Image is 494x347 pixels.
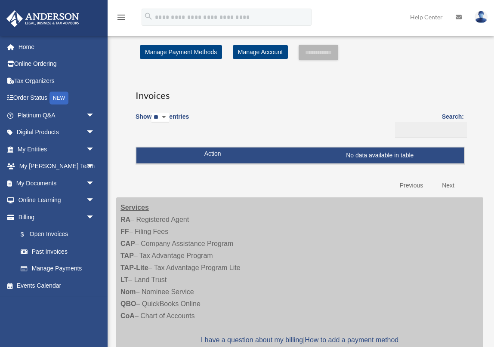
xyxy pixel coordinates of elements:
a: Next [435,177,461,194]
strong: TAP-Lite [120,264,148,271]
span: arrow_drop_down [86,107,103,124]
span: arrow_drop_down [86,209,103,226]
a: My [PERSON_NAME] Teamarrow_drop_down [6,158,108,175]
a: Previous [393,177,429,194]
span: arrow_drop_down [86,175,103,192]
a: My Entitiesarrow_drop_down [6,141,108,158]
a: Billingarrow_drop_down [6,209,103,226]
span: arrow_drop_down [86,141,103,158]
input: Search: [395,122,467,138]
a: $Open Invoices [12,226,99,243]
i: menu [116,12,127,22]
a: Platinum Q&Aarrow_drop_down [6,107,108,124]
a: Manage Payments [12,260,103,277]
h3: Invoices [136,81,464,102]
a: menu [116,15,127,22]
strong: CAP [120,240,135,247]
a: Manage Account [233,45,288,59]
strong: CoA [120,312,135,319]
a: Tax Organizers [6,72,108,89]
strong: QBO [120,300,136,307]
a: Online Ordering [6,55,108,73]
a: How to add a payment method [305,336,398,344]
strong: Nom [120,288,136,295]
a: Digital Productsarrow_drop_down [6,124,108,141]
strong: TAP [120,252,134,259]
a: Events Calendar [6,277,108,294]
td: No data available in table [136,147,464,164]
a: Manage Payment Methods [140,45,222,59]
a: Order StatusNEW [6,89,108,107]
label: Search: [392,111,464,138]
a: Home [6,38,108,55]
span: $ [25,229,30,240]
a: My Documentsarrow_drop_down [6,175,108,192]
label: Show entries [136,111,189,131]
strong: Services [120,204,149,211]
strong: FF [120,228,129,235]
strong: RA [120,216,130,223]
strong: LT [120,276,128,283]
div: NEW [49,92,68,104]
span: arrow_drop_down [86,192,103,209]
select: Showentries [151,113,169,123]
span: arrow_drop_down [86,158,103,175]
a: I have a question about my billing [201,336,303,344]
a: Past Invoices [12,243,103,260]
p: | [120,334,479,346]
span: arrow_drop_down [86,124,103,141]
a: Online Learningarrow_drop_down [6,192,108,209]
img: User Pic [475,11,488,23]
i: search [144,12,153,21]
img: Anderson Advisors Platinum Portal [4,10,82,27]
